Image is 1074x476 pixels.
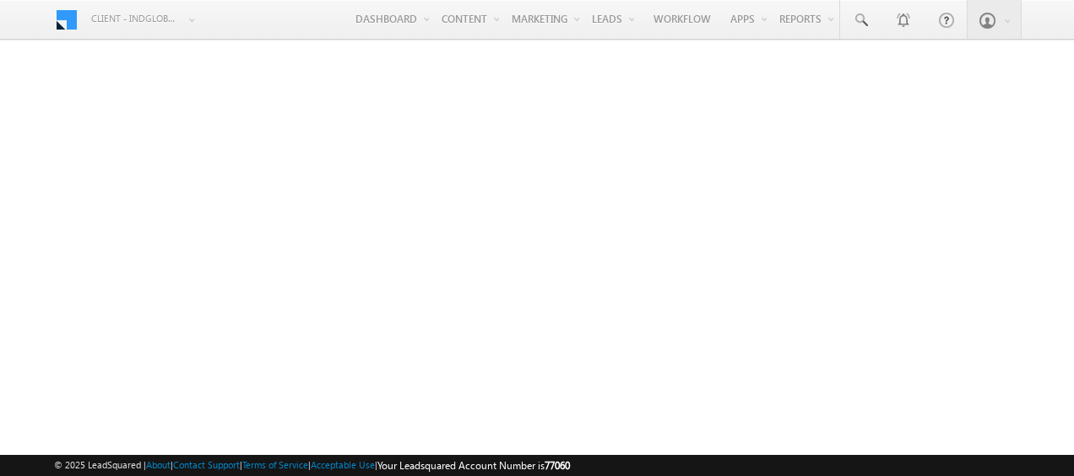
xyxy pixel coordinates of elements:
a: Terms of Service [242,459,308,470]
span: 77060 [545,459,570,472]
a: About [146,459,171,470]
a: Acceptable Use [311,459,375,470]
a: Contact Support [173,459,240,470]
span: © 2025 LeadSquared | | | | | [54,457,570,473]
span: Your Leadsquared Account Number is [377,459,570,472]
span: Client - indglobal1 (77060) [91,10,180,27]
